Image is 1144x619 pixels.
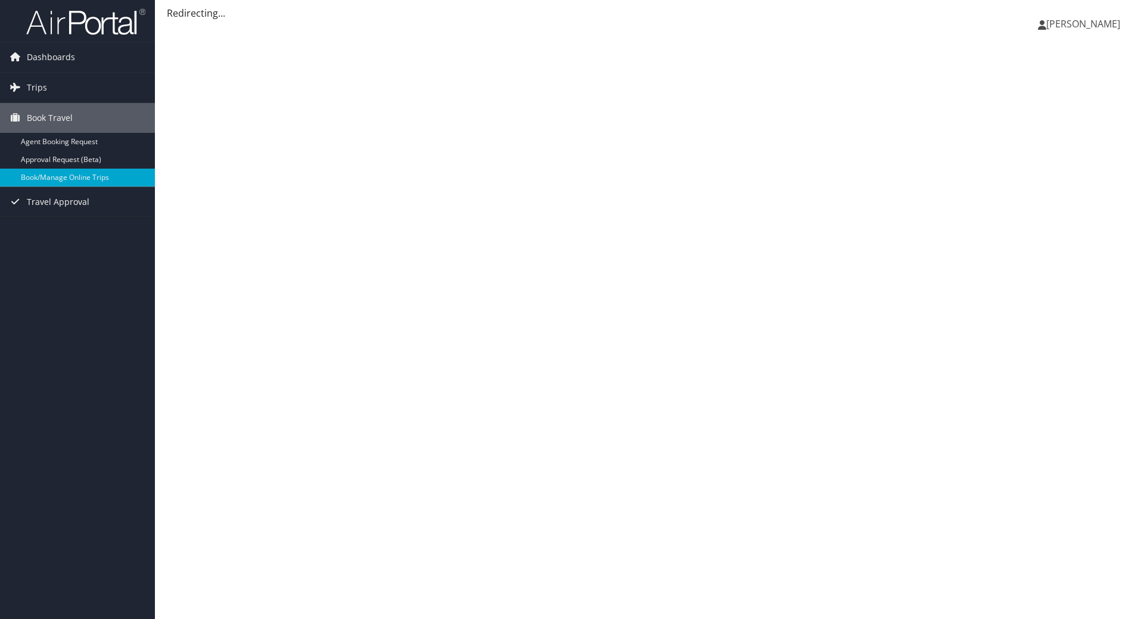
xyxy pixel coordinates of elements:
span: Dashboards [27,42,75,72]
img: airportal-logo.png [26,8,145,36]
span: [PERSON_NAME] [1046,17,1120,30]
div: Redirecting... [167,6,1132,20]
a: [PERSON_NAME] [1038,6,1132,42]
span: Trips [27,73,47,102]
span: Travel Approval [27,187,89,217]
span: Book Travel [27,103,73,133]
